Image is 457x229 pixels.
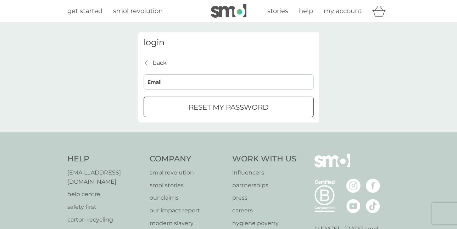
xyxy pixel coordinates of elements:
a: careers [232,206,296,215]
a: safety first [67,202,143,212]
a: [EMAIL_ADDRESS][DOMAIN_NAME] [67,168,143,186]
a: smol revolution [113,6,163,16]
span: stories [267,7,288,15]
a: influencers [232,168,296,177]
a: help centre [67,190,143,199]
h4: Work With Us [232,154,296,165]
a: our claims [150,193,225,202]
span: my account [324,7,362,15]
a: carton recycling [67,215,143,224]
h4: Company [150,154,225,165]
h4: Help [67,154,143,165]
img: visit the smol Instagram page [346,179,361,193]
a: partnerships [232,181,296,190]
p: reset my password [189,102,269,113]
img: visit the smol Facebook page [366,179,380,193]
a: stories [267,6,288,16]
span: help [299,7,313,15]
div: basket [372,4,390,18]
img: smol [211,4,246,18]
a: our impact report [150,206,225,215]
h3: login [144,38,314,48]
a: smol revolution [150,168,225,177]
img: visit the smol Youtube page [346,199,361,213]
a: my account [324,6,362,16]
img: visit the smol Tiktok page [366,199,380,213]
a: smol stories [150,181,225,190]
p: back [153,58,167,68]
img: smol [314,154,350,178]
span: smol revolution [113,7,163,15]
span: get started [67,7,102,15]
button: reset my password [144,97,314,117]
a: get started [67,6,102,16]
a: help [299,6,313,16]
a: press [232,193,296,202]
a: hygiene poverty [232,219,296,228]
